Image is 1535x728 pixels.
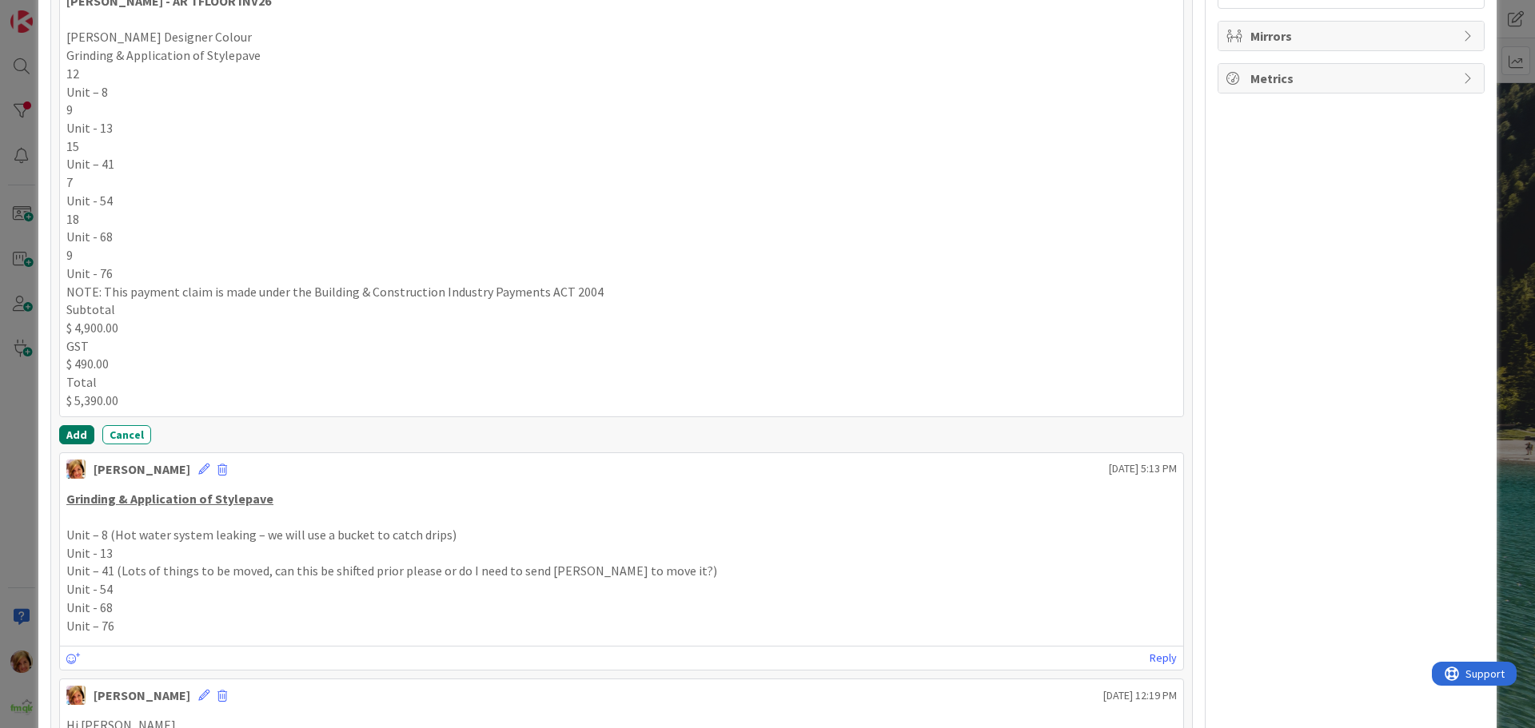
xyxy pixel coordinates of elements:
[66,544,1177,563] p: Unit - 13
[59,425,94,444] button: Add
[66,686,86,705] img: KD
[66,192,1177,210] p: Unit - 54
[1250,69,1455,88] span: Metrics
[66,46,1177,65] p: Grinding & Application of Stylepave
[66,137,1177,156] p: 15
[94,686,190,705] div: [PERSON_NAME]
[66,28,1177,46] p: [PERSON_NAME] Designer Colour
[66,617,1177,635] p: Unit – 76
[1150,648,1177,668] a: Reply
[1250,26,1455,46] span: Mirrors
[1109,460,1177,477] span: [DATE] 5:13 PM
[66,101,1177,119] p: 9
[66,580,1177,599] p: Unit - 54
[66,599,1177,617] p: Unit - 68
[66,392,1177,410] p: $ 5,390.00
[66,562,1177,580] p: Unit – 41 (Lots of things to be moved, can this be shifted prior please or do I need to send [PER...
[1103,687,1177,704] span: [DATE] 12:19 PM
[94,459,190,479] div: [PERSON_NAME]
[66,173,1177,192] p: 7
[66,300,1177,319] p: Subtotal
[66,459,86,479] img: KD
[66,319,1177,337] p: $ 4,900.00
[66,155,1177,173] p: Unit – 41
[66,526,1177,544] p: Unit – 8 (Hot water system leaking – we will use a bucket to catch drips)
[66,228,1177,246] p: Unit - 68
[34,2,73,22] span: Support
[66,246,1177,265] p: 9
[66,210,1177,229] p: 18
[66,65,1177,83] p: 12
[66,83,1177,101] p: Unit – 8
[66,491,273,507] u: Grinding & Application of Stylepave
[66,265,1177,283] p: Unit - 76
[66,355,1177,373] p: $ 490.00
[66,283,1177,301] p: NOTE: This payment claim is made under the Building & Construction Industry Payments ACT 2004
[102,425,151,444] button: Cancel
[66,119,1177,137] p: Unit - 13
[66,373,1177,392] p: Total
[66,337,1177,356] p: GST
